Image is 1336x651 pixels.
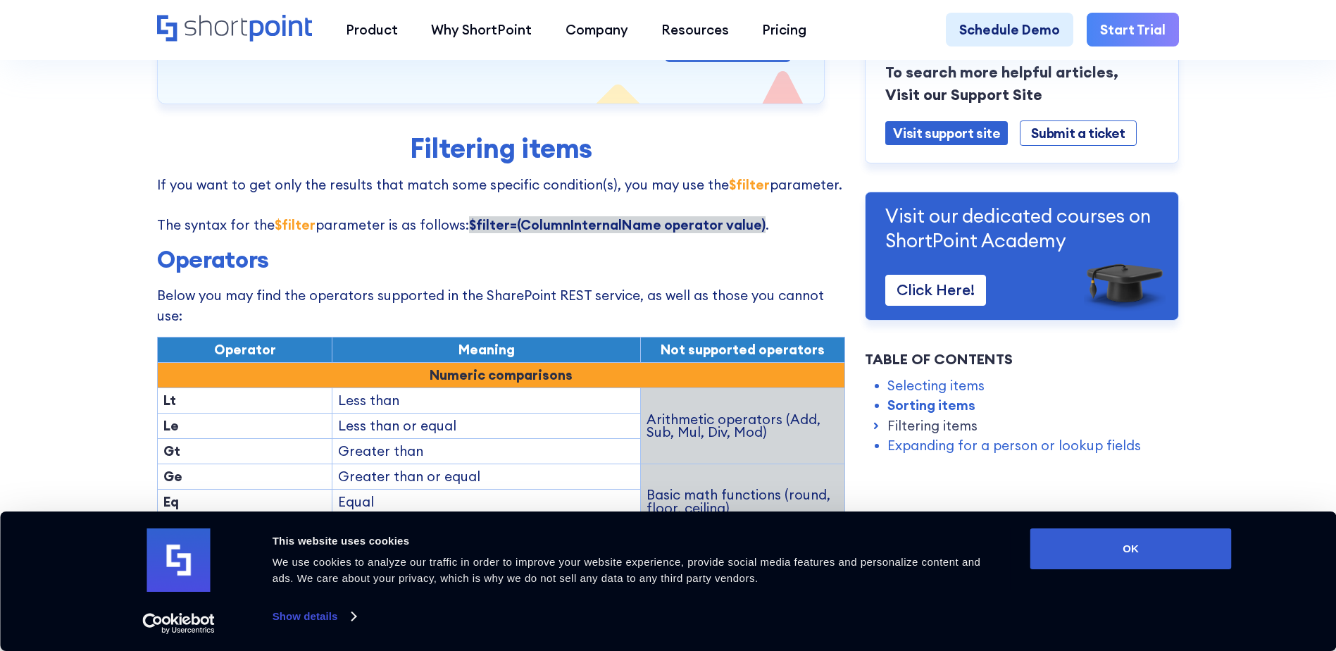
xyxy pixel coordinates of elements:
[332,438,641,464] td: Greater than
[157,15,313,44] a: Home
[332,414,641,439] td: Less than or equal
[275,216,316,233] strong: $filter
[117,613,240,634] a: Usercentrics Cookiebot - opens in a new window
[157,175,845,235] p: If you want to get only the results that match some specific condition(s), you may use the parame...
[885,204,1159,253] p: Visit our dedicated courses on ShortPoint Academy
[762,20,806,39] div: Pricing
[887,395,975,415] a: Sorting items
[163,392,176,409] strong: Lt
[214,341,276,358] span: Operator
[1020,120,1136,147] a: Submit a ticket
[946,13,1073,46] a: Schedule Demo
[332,464,641,489] td: Greater than or equal
[329,13,414,46] a: Product
[566,20,628,39] div: Company
[415,13,549,46] a: Why ShortPoint
[237,132,765,163] h2: Filtering items
[641,464,845,540] td: Basic math functions (round, floor, ceiling)
[865,349,1179,370] div: Table of Contents
[430,366,573,383] strong: Numeric comparisons
[332,489,641,514] td: Equal
[1030,528,1232,569] button: OK
[163,442,180,459] strong: Gt
[885,61,1159,106] p: To search more helpful articles, Visit our Support Site
[549,13,644,46] a: Company
[147,528,211,592] img: logo
[887,416,978,435] a: Filtering items
[644,13,745,46] a: Resources
[661,20,729,39] div: Resources
[431,20,532,39] div: Why ShortPoint
[887,376,985,395] a: Selecting items
[346,20,398,39] div: Product
[469,216,766,233] strong: $filter=(ColumnInternalName operator value)
[885,121,1008,146] a: Visit support site
[163,493,179,510] strong: Eq
[163,468,182,485] strong: Ge
[157,246,845,274] h3: Operators
[273,606,356,627] a: Show details
[273,556,981,584] span: We use cookies to analyze our traffic in order to improve your website experience, provide social...
[885,275,986,306] a: Click Here!
[458,341,515,358] span: Meaning
[163,417,179,434] strong: Le
[273,533,999,550] div: This website uses cookies
[332,388,641,414] td: Less than
[157,285,845,325] p: Below you may find the operators supported in the SharePoint REST service, as well as those you c...
[1087,13,1179,46] a: Start Trial
[661,341,825,358] span: Not supported operators
[746,13,823,46] a: Pricing
[641,388,845,464] td: Arithmetic operators (Add, Sub, Mul, Div, Mod)
[729,176,770,193] strong: $filter
[887,435,1141,455] a: Expanding for a person or lookup fields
